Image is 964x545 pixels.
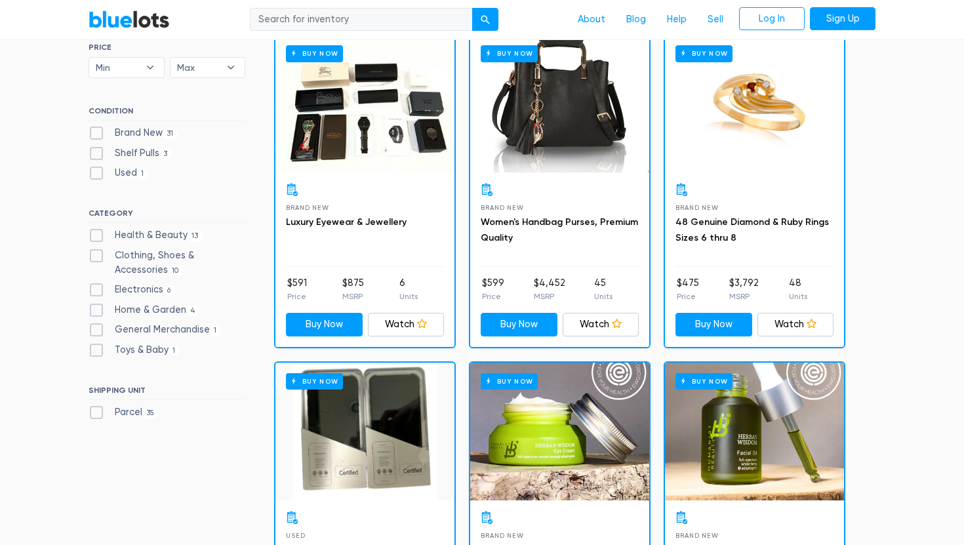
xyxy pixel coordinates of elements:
[677,291,699,302] p: Price
[250,8,473,31] input: Search for inventory
[368,313,445,336] a: Watch
[89,126,178,140] label: Brand New
[177,58,220,77] span: Max
[275,35,454,172] a: Buy Now
[616,7,656,32] a: Blog
[665,35,844,172] a: Buy Now
[675,204,718,211] span: Brand New
[810,7,875,31] a: Sign Up
[482,276,504,302] li: $599
[675,45,733,62] h6: Buy Now
[399,276,418,302] li: 6
[481,45,538,62] h6: Buy Now
[675,313,752,336] a: Buy Now
[89,283,175,297] label: Electronics
[481,216,638,243] a: Women's Handbag Purses, Premium Quality
[729,291,759,302] p: MSRP
[342,276,364,302] li: $875
[567,7,616,32] a: About
[89,10,170,29] a: BlueLots
[89,106,245,121] h6: CONDITION
[481,313,557,336] a: Buy Now
[89,405,159,420] label: Parcel
[142,408,159,418] span: 35
[342,291,364,302] p: MSRP
[739,7,805,31] a: Log In
[697,7,734,32] a: Sell
[89,249,245,277] label: Clothing, Shoes & Accessories
[168,266,183,276] span: 10
[470,35,649,172] a: Buy Now
[594,291,613,302] p: Units
[399,291,418,302] p: Units
[534,291,565,302] p: MSRP
[186,306,200,316] span: 4
[481,204,523,211] span: Brand New
[163,129,178,139] span: 31
[286,204,329,211] span: Brand New
[789,276,807,302] li: 48
[89,386,245,400] h6: SHIPPING UNIT
[287,291,307,302] p: Price
[675,532,718,539] span: Brand New
[136,58,164,77] b: ▾
[757,313,834,336] a: Watch
[89,343,180,357] label: Toys & Baby
[286,532,305,539] span: Used
[137,169,148,180] span: 1
[275,363,454,500] a: Buy Now
[89,303,200,317] label: Home & Garden
[675,373,733,390] h6: Buy Now
[286,45,343,62] h6: Buy Now
[96,58,139,77] span: Min
[287,276,307,302] li: $591
[188,232,203,242] span: 13
[89,43,245,52] h6: PRICE
[286,216,407,228] a: Luxury Eyewear & Jewellery
[89,166,148,180] label: Used
[563,313,639,336] a: Watch
[89,323,221,337] label: General Merchandise
[210,326,221,336] span: 1
[675,216,829,243] a: 48 Genuine Diamond & Ruby Rings Sizes 6 thru 8
[534,276,565,302] li: $4,452
[89,228,203,243] label: Health & Beauty
[594,276,613,302] li: 45
[789,291,807,302] p: Units
[481,532,523,539] span: Brand New
[656,7,697,32] a: Help
[482,291,504,302] p: Price
[163,285,175,296] span: 6
[89,209,245,223] h6: CATEGORY
[665,363,844,500] a: Buy Now
[159,149,172,159] span: 3
[677,276,699,302] li: $475
[729,276,759,302] li: $3,792
[89,146,172,161] label: Shelf Pulls
[217,58,245,77] b: ▾
[286,313,363,336] a: Buy Now
[481,373,538,390] h6: Buy Now
[470,363,649,500] a: Buy Now
[169,346,180,356] span: 1
[286,373,343,390] h6: Buy Now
